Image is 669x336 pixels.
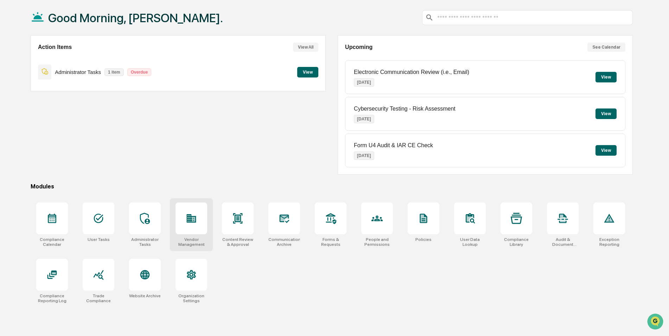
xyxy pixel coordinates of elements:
p: Electronic Communication Review (i.e., Email) [354,69,469,75]
p: 1 item [104,68,124,76]
h2: Upcoming [345,44,372,50]
div: Vendor Management [176,237,207,247]
button: View [595,72,617,82]
div: Policies [415,237,432,242]
button: View [595,108,617,119]
p: How can we help? [7,15,128,26]
div: People and Permissions [361,237,393,247]
span: Preclearance [14,89,45,96]
div: Communications Archive [268,237,300,247]
div: Start new chat [24,54,115,61]
div: Administrator Tasks [129,237,161,247]
p: Overdue [127,68,152,76]
div: 🗄️ [51,89,57,95]
div: User Data Lookup [454,237,486,247]
h2: Action Items [38,44,72,50]
button: View [297,67,318,77]
a: Powered byPylon [50,119,85,125]
div: Audit & Document Logs [547,237,579,247]
p: [DATE] [354,151,374,160]
span: Data Lookup [14,102,44,109]
div: Modules [31,183,633,190]
button: See Calendar [587,43,625,52]
div: Compliance Library [501,237,532,247]
div: Website Archive [129,293,161,298]
div: Compliance Calendar [36,237,68,247]
div: User Tasks [88,237,110,242]
h1: Good Morning, [PERSON_NAME]. [48,11,223,25]
img: 1746055101610-c473b297-6a78-478c-a979-82029cc54cd1 [7,54,20,67]
a: 🗄️Attestations [48,86,90,99]
p: [DATE] [354,115,374,123]
p: [DATE] [354,78,374,87]
div: Compliance Reporting Log [36,293,68,303]
span: Pylon [70,119,85,125]
button: Start new chat [120,56,128,64]
div: Forms & Requests [315,237,346,247]
a: View [297,68,318,75]
div: We're available if you need us! [24,61,89,67]
div: 🖐️ [7,89,13,95]
div: Trade Compliance [83,293,114,303]
div: Organization Settings [176,293,207,303]
p: Form U4 Audit & IAR CE Check [354,142,433,149]
button: View [595,145,617,156]
a: 🖐️Preclearance [4,86,48,99]
span: Attestations [58,89,87,96]
iframe: Open customer support [646,313,665,332]
p: Cybersecurity Testing - Risk Assessment [354,106,455,112]
div: Content Review & Approval [222,237,254,247]
div: 🔎 [7,103,13,108]
p: Administrator Tasks [55,69,101,75]
a: 🔎Data Lookup [4,99,47,112]
button: View All [293,43,318,52]
div: Exception Reporting [593,237,625,247]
